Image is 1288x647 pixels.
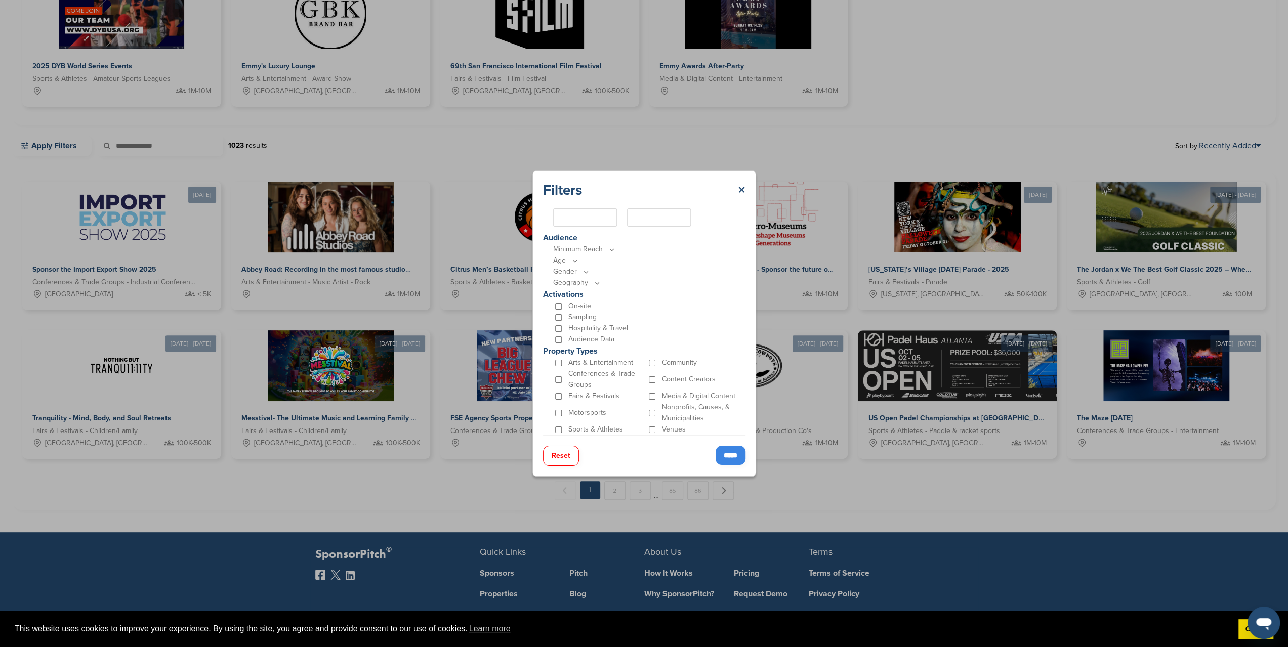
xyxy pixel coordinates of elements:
p: Geography [553,277,740,288]
span: This website uses cookies to improve your experience. By using the site, you agree and provide co... [15,621,1230,636]
p: Media & Digital Content [662,391,735,402]
a: × [738,181,745,199]
p: Activations [543,288,740,300]
p: Sampling [568,312,597,323]
a: dismiss cookie message [1238,619,1273,639]
p: Conferences & Trade Groups [568,368,647,391]
a: learn more about cookies [468,621,512,636]
button: Reset [543,446,579,466]
p: Hospitality & Travel [568,323,628,334]
p: Audience Data [568,334,614,345]
p: On-site [568,300,591,312]
p: Community [662,357,697,368]
div: Filters [543,181,745,202]
p: Motorsports [568,407,606,418]
p: Audience [543,232,740,244]
p: Property Types [543,345,740,357]
p: Age [553,255,740,266]
p: Content Creators [662,374,716,385]
p: Minimum Reach [553,244,740,255]
p: Nonprofits, Causes, & Municipalities [662,402,740,424]
p: Sports & Athletes [568,424,623,435]
iframe: Button to launch messaging window [1248,607,1280,639]
p: Gender [553,266,740,277]
p: Venues [662,424,686,435]
p: Arts & Entertainment [568,357,633,368]
p: Fairs & Festivals [568,391,619,402]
